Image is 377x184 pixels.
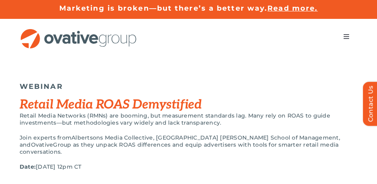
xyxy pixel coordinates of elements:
h5: WEBINAR [20,82,357,91]
em: Retail Media ROAS Demystified [20,97,201,112]
strong: Date: [20,163,36,170]
a: Marketing is broken—but there’s a better way. [59,4,268,13]
a: OG_Full_horizontal_RGB [20,28,137,35]
a: Read more. [267,4,318,13]
span: Ovative [31,141,53,148]
nav: Menu [335,29,357,44]
p: Retail Media Networks (RMNs) are booming, but measurement standards lag. Many rely on ROAS to gui... [20,112,357,126]
p: [DATE] 12pm CT [20,163,357,170]
p: Join experts from [20,134,357,155]
span: Group as they unpack ROAS differences and equip advertisers with tools for smarter retail media c... [20,141,339,155]
span: Albertsons Media Collective, [GEOGRAPHIC_DATA] [PERSON_NAME] School of Management, and [20,134,340,148]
